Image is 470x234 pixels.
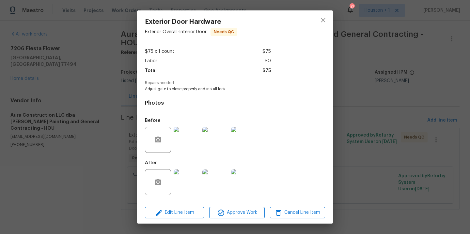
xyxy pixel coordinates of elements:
[145,207,204,218] button: Edit Line Item
[147,209,202,217] span: Edit Line Item
[145,86,307,92] span: Adjust gate to close properly and install lock
[145,47,174,56] span: $75 x 1 count
[145,100,325,106] h4: Photos
[350,4,354,10] div: 17
[211,209,262,217] span: Approve Work
[145,161,157,165] h5: After
[270,207,325,218] button: Cancel Line Item
[315,12,331,28] button: close
[262,66,271,76] span: $75
[145,81,325,85] span: Repairs needed
[262,47,271,56] span: $75
[145,56,157,66] span: Labor
[145,18,237,25] span: Exterior Door Hardware
[272,209,323,217] span: Cancel Line Item
[145,66,157,76] span: Total
[209,207,264,218] button: Approve Work
[211,29,237,35] span: Needs QC
[145,30,207,34] span: Exterior Overall - Interior Door
[265,56,271,66] span: $0
[145,118,161,123] h5: Before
